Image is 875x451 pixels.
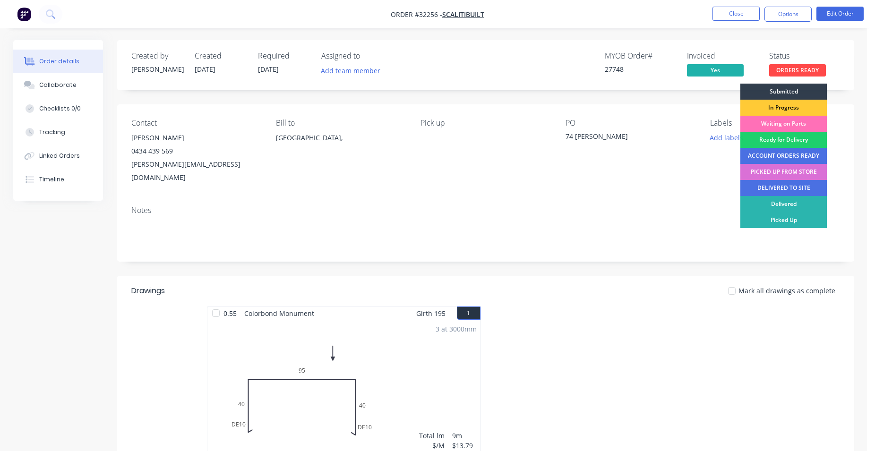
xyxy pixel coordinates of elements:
div: Order details [39,57,79,66]
button: Timeline [13,168,103,191]
div: Linked Orders [39,152,80,160]
button: Tracking [13,120,103,144]
span: [DATE] [258,65,279,74]
div: [PERSON_NAME]0434 439 569[PERSON_NAME][EMAIL_ADDRESS][DOMAIN_NAME] [131,131,261,184]
span: Girth 195 [416,306,446,320]
div: $13.79 [452,441,477,451]
img: Factory [17,7,31,21]
span: [DATE] [195,65,215,74]
div: PO [566,119,695,128]
button: Add labels [705,131,748,144]
div: MYOB Order # [605,51,676,60]
div: Contact [131,119,261,128]
div: Notes [131,206,840,215]
div: ACCOUNT ORDERS READY [740,148,827,164]
div: Invoiced [687,51,758,60]
a: SCALITIBUILT [442,10,484,19]
span: 0.55 [220,306,240,320]
div: DELIVERED TO SITE [740,180,827,196]
button: Order details [13,50,103,73]
div: Total lm [419,431,445,441]
div: Submitted [740,84,827,100]
div: $/M [419,441,445,451]
span: Colorbond Monument [240,306,318,320]
span: Yes [687,64,744,76]
div: Created by [131,51,183,60]
button: 1 [457,306,480,320]
button: ORDERS READY [769,64,826,78]
div: [PERSON_NAME] [131,64,183,74]
div: Required [258,51,310,60]
div: Picked Up [740,212,827,228]
div: [PERSON_NAME] [131,131,261,145]
div: 27748 [605,64,676,74]
button: Add team member [316,64,385,77]
div: Timeline [39,175,64,184]
div: Status [769,51,840,60]
div: 3 at 3000mm [436,324,477,334]
div: Tracking [39,128,65,136]
button: Edit Order [816,7,864,21]
div: Labels [710,119,840,128]
div: Drawings [131,285,165,297]
div: 0434 439 569 [131,145,261,158]
button: Checklists 0/0 [13,97,103,120]
div: [GEOGRAPHIC_DATA], [276,131,405,162]
button: Linked Orders [13,144,103,168]
div: 74 [PERSON_NAME] [566,131,684,145]
button: Close [712,7,760,21]
div: Created [195,51,247,60]
div: Delivered [740,196,827,212]
div: 9m [452,431,477,441]
button: Collaborate [13,73,103,97]
div: [PERSON_NAME][EMAIL_ADDRESS][DOMAIN_NAME] [131,158,261,184]
span: ORDERS READY [769,64,826,76]
span: Order #32256 - [391,10,442,19]
div: Waiting on Parts [740,116,827,132]
div: Ready for Delivery [740,132,827,148]
div: Bill to [276,119,405,128]
div: Collaborate [39,81,77,89]
div: PICKED UP FROM STORE [740,164,827,180]
div: Assigned to [321,51,416,60]
div: [GEOGRAPHIC_DATA], [276,131,405,145]
button: Options [764,7,812,22]
div: Checklists 0/0 [39,104,81,113]
div: Pick up [420,119,550,128]
div: In Progress [740,100,827,116]
button: Add team member [321,64,386,77]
